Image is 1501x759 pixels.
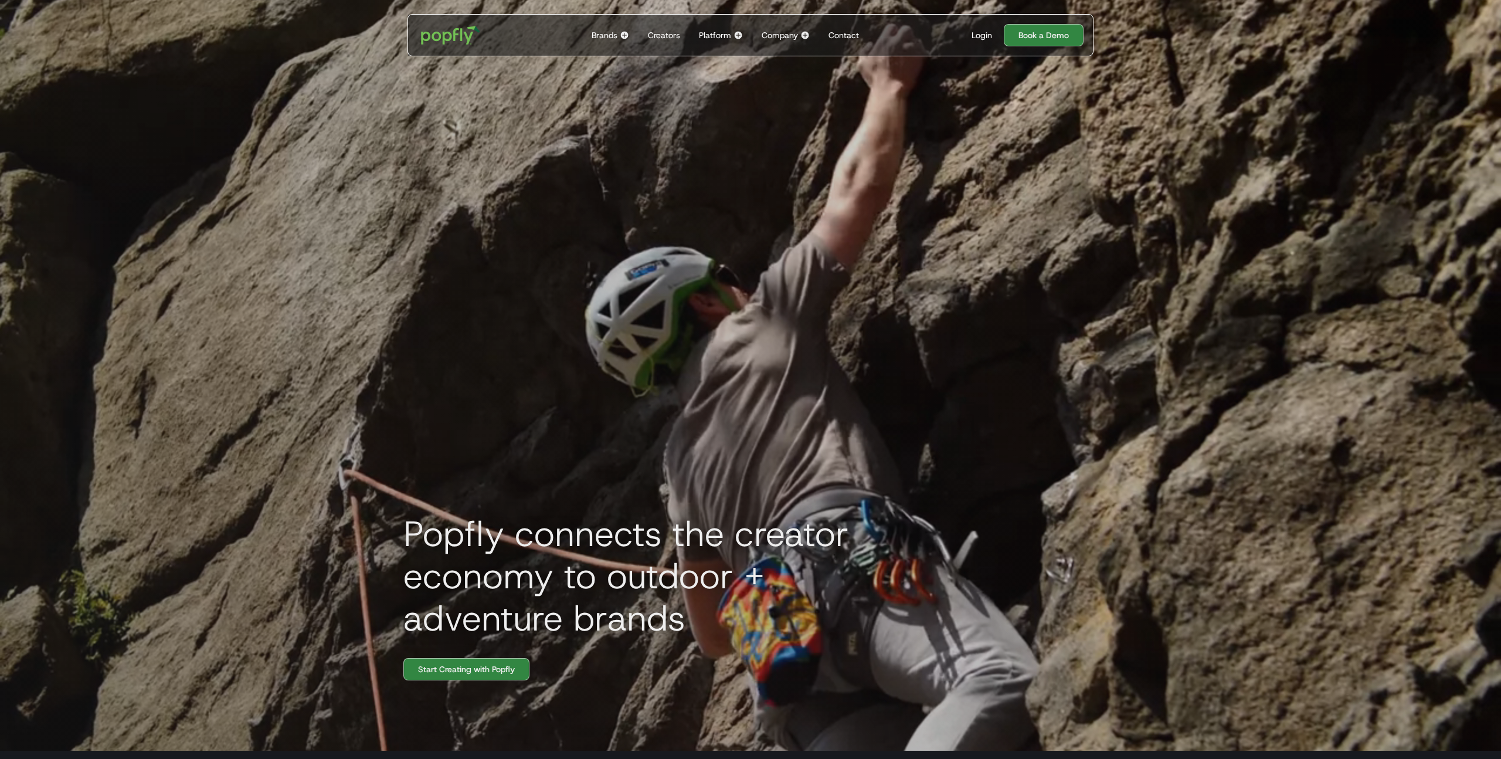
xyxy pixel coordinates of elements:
div: Company [762,29,798,41]
div: Login [972,29,992,41]
a: Start Creating with Popfly [403,658,529,680]
h1: Popfly connects the creator economy to outdoor + adventure brands [394,513,922,639]
a: Login [967,29,997,41]
div: Contact [828,29,859,41]
a: Contact [824,15,864,56]
div: Brands [592,29,617,41]
a: home [413,18,488,53]
a: Creators [643,15,685,56]
div: Creators [648,29,680,41]
a: Book a Demo [1004,24,1084,46]
div: Platform [699,29,731,41]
